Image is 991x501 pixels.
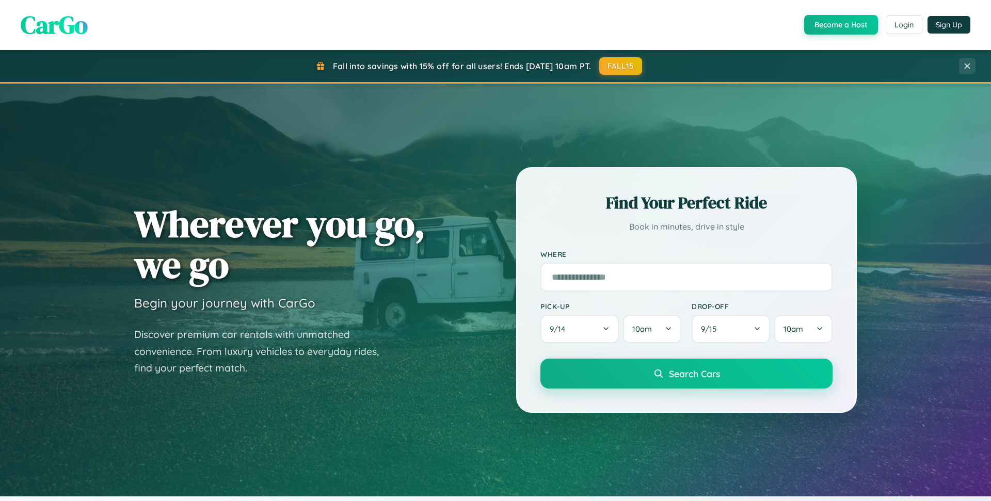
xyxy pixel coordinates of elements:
h3: Begin your journey with CarGo [134,295,315,311]
span: Search Cars [669,368,720,379]
h2: Find Your Perfect Ride [540,191,833,214]
span: CarGo [21,8,88,42]
p: Book in minutes, drive in style [540,219,833,234]
button: Become a Host [804,15,878,35]
h1: Wherever you go, we go [134,203,425,285]
span: 10am [632,324,652,334]
button: 9/14 [540,315,619,343]
button: Sign Up [928,16,970,34]
label: Where [540,250,833,258]
p: Discover premium car rentals with unmatched convenience. From luxury vehicles to everyday rides, ... [134,326,392,377]
button: Login [886,15,922,34]
span: Fall into savings with 15% off for all users! Ends [DATE] 10am PT. [333,61,592,71]
button: 9/15 [692,315,770,343]
span: 9 / 14 [550,324,570,334]
button: FALL15 [599,57,643,75]
button: Search Cars [540,359,833,389]
label: Pick-up [540,302,681,311]
button: 10am [774,315,833,343]
span: 9 / 15 [701,324,722,334]
span: 10am [784,324,803,334]
label: Drop-off [692,302,833,311]
button: 10am [623,315,681,343]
